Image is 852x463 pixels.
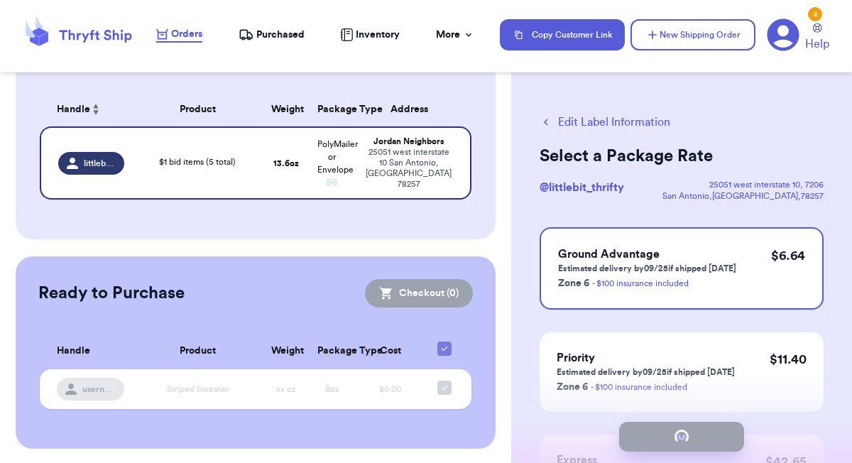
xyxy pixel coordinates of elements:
[256,28,305,42] span: Purchased
[364,136,454,147] div: Jordan Neighbors
[558,263,736,274] p: Estimated delivery by 09/25 if shipped [DATE]
[591,383,687,391] a: - $100 insurance included
[364,147,454,190] div: 25051 west interstate 10 San Antonio , [GEOGRAPHIC_DATA] 78257
[379,385,401,393] span: $0.00
[558,278,589,288] span: Zone 6
[84,158,116,169] span: littlebit_thrifty
[356,333,425,369] th: Cost
[263,92,309,126] th: Weight
[805,23,829,53] a: Help
[630,19,755,50] button: New Shipping Order
[365,279,473,307] button: Checkout (0)
[239,28,305,42] a: Purchased
[808,7,822,21] div: 2
[771,246,805,266] p: $ 6.64
[770,349,807,369] p: $ 11.40
[156,27,202,43] a: Orders
[133,92,263,126] th: Product
[57,344,90,359] span: Handle
[309,92,355,126] th: Package Type
[340,28,400,42] a: Inventory
[558,249,660,260] span: Ground Advantage
[57,102,90,117] span: Handle
[167,385,229,393] span: Striped Sweater
[317,140,358,187] span: PolyMailer or Envelope ✉️
[356,28,400,42] span: Inventory
[82,383,116,395] span: username
[309,333,355,369] th: Package Type
[557,352,595,364] span: Priority
[805,36,829,53] span: Help
[662,190,824,202] div: San Antonio , [GEOGRAPHIC_DATA] , 78257
[171,27,202,41] span: Orders
[767,18,799,51] a: 2
[273,159,299,168] strong: 13.6 oz
[356,92,472,126] th: Address
[592,279,689,288] a: - $100 insurance included
[325,385,339,393] span: Box
[263,333,309,369] th: Weight
[557,382,588,392] span: Zone 6
[133,333,263,369] th: Product
[540,182,624,193] span: @ littlebit_thrifty
[276,385,296,393] span: xx oz
[159,158,236,166] span: $1 bid items (5 total)
[38,282,185,305] h2: Ready to Purchase
[662,179,824,190] div: 25051 west interstate 10 , 7206
[557,366,735,378] p: Estimated delivery by 09/25 if shipped [DATE]
[540,114,670,131] button: Edit Label Information
[540,145,824,168] h2: Select a Package Rate
[436,28,474,42] div: More
[500,19,625,50] button: Copy Customer Link
[90,101,102,118] button: Sort ascending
